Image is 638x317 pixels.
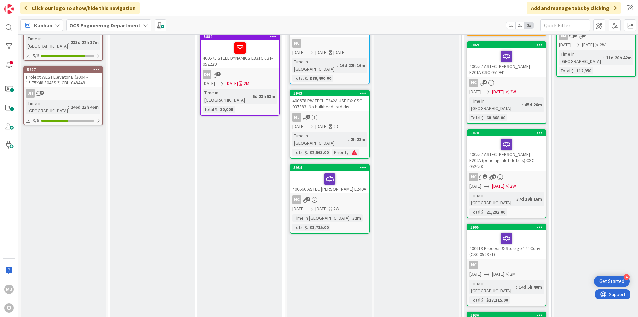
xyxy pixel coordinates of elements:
span: [DATE] [292,123,305,130]
span: [DATE] [469,183,481,190]
span: 6 [306,115,310,119]
div: 45d 26m [523,101,544,108]
div: 5870 [470,131,546,135]
div: 2M [244,80,249,87]
div: Time in [GEOGRAPHIC_DATA] [469,280,516,294]
div: $17,115.00 [485,296,510,304]
div: Total $ [469,114,484,121]
div: Time in [GEOGRAPHIC_DATA] [559,50,603,65]
div: 2W [510,183,516,190]
div: Time in [GEOGRAPHIC_DATA] [26,35,68,50]
span: : [337,62,338,69]
div: Click our logo to show/hide this navigation [20,2,140,14]
span: [DATE] [315,49,328,56]
div: 5905 [470,225,546,230]
input: Quick Filter... [540,19,590,31]
span: [DATE] [492,271,504,278]
div: Project WEST Elevator B (3004 - 15.75X48 304SS ?) CBU-048449 [24,73,102,87]
span: Support [14,1,30,9]
div: NC [469,79,478,87]
div: Total $ [469,208,484,216]
div: 5943 [293,91,369,96]
span: 5/6 [33,52,39,59]
div: MJ [290,113,369,122]
div: 400678 PW TECH E242A USE EX: CSC-037383, No bulkhead, std dis [290,96,369,111]
span: 2x [515,22,524,29]
div: O [4,303,14,313]
div: 2W [510,88,516,95]
span: 3/6 [33,117,39,124]
div: 5870 [467,130,546,136]
div: 5870400557 ASTEC [PERSON_NAME] - E202A (pending inlet details) CSC-052058 [467,130,546,171]
div: 14d 5h 40m [517,283,544,291]
div: 5905400613 Process & Storage 14" Conv (CSC-052371) [467,224,546,259]
span: : [349,149,350,156]
div: 233d 22h 17m [69,39,100,46]
span: 1 [573,33,577,37]
div: [DATE] [333,49,346,56]
div: MJ [4,285,14,294]
span: [DATE] [582,41,594,48]
div: 5934 [290,165,369,171]
div: 400575 STEEL DYNAMICS E331C CBT-052229 [201,40,279,68]
div: MJ [557,31,635,40]
div: Time in [GEOGRAPHIC_DATA] [292,214,350,222]
div: 400613 Process & Storage 14" Conv (CSC-052371) [467,230,546,259]
div: MJ [292,113,301,122]
span: 2 [40,91,44,95]
div: 32m [351,214,363,222]
div: 4 [624,274,630,280]
div: Total $ [292,149,307,156]
span: 4 [483,80,487,84]
div: NC [292,39,301,48]
div: NC [467,261,546,269]
div: Total $ [469,296,484,304]
div: NC [290,39,369,48]
div: 21,292.00 [485,208,507,216]
span: [DATE] [292,49,305,56]
div: 5869 [470,43,546,47]
span: 3x [524,22,533,29]
span: : [307,75,308,82]
div: 5884400575 STEEL DYNAMICS E331C CBT-052229 [201,34,279,68]
span: 4 [492,174,496,179]
div: 5943 [290,90,369,96]
span: : [217,106,218,113]
span: [DATE] [492,183,504,190]
div: Open Get Started checklist, remaining modules: 4 [594,276,630,287]
img: Visit kanbanzone.com [4,4,14,14]
div: 68,868.00 [485,114,507,121]
span: : [484,114,485,121]
span: : [522,101,523,108]
span: [DATE] [315,123,328,130]
span: [DATE] [226,80,238,87]
div: 80,000 [218,106,235,113]
div: Time in [GEOGRAPHIC_DATA] [469,97,522,112]
div: Time in [GEOGRAPHIC_DATA] [26,100,68,114]
div: Add and manage tabs by clicking [527,2,621,14]
div: 5627Project WEST Elevator B (3004 - 15.75X48 304SS ?) CBU-048449 [24,67,102,87]
span: 1 [483,174,487,179]
div: 400660 ASTEC [PERSON_NAME] E240A [290,171,369,193]
span: [DATE] [203,80,215,87]
span: : [348,136,349,143]
span: : [603,54,604,61]
span: : [350,214,351,222]
div: 400557 ASTEC [PERSON_NAME] - E201A CSC-051941 [467,48,546,77]
div: JH [24,89,102,98]
div: 246d 22h 46m [69,103,100,111]
div: JH [26,89,35,98]
div: 5934 [293,165,369,170]
div: Total $ [292,224,307,231]
div: 5627 [24,67,102,73]
div: 2W [333,205,339,212]
div: 2M [510,271,516,278]
span: [DATE] [315,205,328,212]
div: Total $ [292,75,307,82]
span: : [68,39,69,46]
b: OCS Engineering Department [69,22,140,29]
div: 400557 ASTEC [PERSON_NAME] - E202A (pending inlet details) CSC-052058 [467,136,546,171]
div: NC [467,173,546,181]
div: 6d 23h 53m [251,93,277,100]
div: Total $ [203,106,217,113]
